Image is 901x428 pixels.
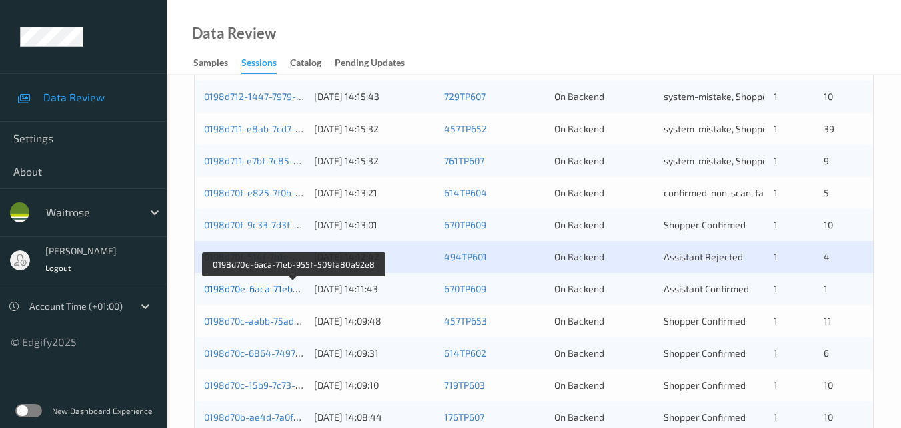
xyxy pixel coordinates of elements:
a: 494TP601 [444,251,487,262]
span: 4 [824,251,830,262]
span: 1 [774,379,778,391]
span: Shopper Confirmed [664,219,746,230]
div: [DATE] 14:13:01 [314,218,435,232]
div: [DATE] 14:15:32 [314,122,435,136]
div: On Backend [554,347,655,360]
div: On Backend [554,122,655,136]
span: 39 [824,123,834,134]
a: 457TP652 [444,123,487,134]
div: [DATE] 14:12:42 [314,250,435,264]
div: [DATE] 14:09:10 [314,379,435,392]
span: 1 [774,91,778,102]
a: 761TP607 [444,155,484,166]
span: 1 [774,155,778,166]
a: 0198d70b-ae4d-7a0f-91a0-00228708c8fd [204,411,384,423]
span: 11 [824,315,832,327]
a: 0198d711-e7bf-7c85-bc06-ddd9f8e91c68 [204,155,379,166]
a: 670TP609 [444,219,486,230]
a: 0198d70f-514f-7b1e-88fc-deae66e7f2b4 [204,251,379,262]
a: 0198d70c-15b9-7c73-a202-d2556739f633 [204,379,382,391]
div: Catalog [290,56,321,73]
span: 1 [774,347,778,359]
span: 1 [774,315,778,327]
div: On Backend [554,250,655,264]
div: On Backend [554,154,655,168]
span: Assistant Confirmed [664,283,749,294]
div: On Backend [554,90,655,103]
a: Samples [193,54,241,73]
span: 1 [774,187,778,198]
a: 719TP603 [444,379,485,391]
div: On Backend [554,379,655,392]
span: Shopper Confirmed [664,379,746,391]
span: 1 [824,283,828,294]
span: system-mistake, Shopper Confirmed, Unusual-Activity [664,91,891,102]
a: 176TP607 [444,411,484,423]
a: 670TP609 [444,283,486,294]
div: Samples [193,56,228,73]
a: 0198d70c-aabb-75ad-8426-511fe25f8b43 [204,315,383,327]
a: Catalog [290,54,335,73]
div: [DATE] 14:08:44 [314,411,435,424]
span: system-mistake, Shopper Confirmed, Unusual-Activity [664,123,891,134]
span: Shopper Confirmed [664,411,746,423]
span: system-mistake, Shopper Confirmed [664,155,818,166]
div: On Backend [554,186,655,200]
div: [DATE] 14:09:48 [314,314,435,328]
div: Data Review [192,27,276,40]
span: Shopper Confirmed [664,347,746,359]
span: 1 [774,123,778,134]
span: 5 [824,187,829,198]
span: 6 [824,347,829,359]
a: 0198d70f-9c33-7d3f-9cca-aea4a74636c8 [204,219,383,230]
div: Sessions [241,56,277,74]
span: 1 [774,411,778,423]
span: Assistant Rejected [664,251,743,262]
div: [DATE] 14:11:43 [314,282,435,296]
div: [DATE] 14:15:32 [314,154,435,168]
a: 0198d70f-e825-7f0b-9ea7-c856562a8c12 [204,187,383,198]
div: [DATE] 14:15:43 [314,90,435,103]
span: Shopper Confirmed [664,315,746,327]
div: [DATE] 14:09:31 [314,347,435,360]
a: 0198d70c-6864-7497-a6b2-86ed780b81ba [204,347,389,359]
span: 10 [824,219,833,230]
span: 1 [774,219,778,230]
div: On Backend [554,314,655,328]
div: On Backend [554,218,655,232]
span: 10 [824,379,833,391]
span: 1 [774,251,778,262]
a: 614TP604 [444,187,487,198]
a: 0198d70e-6aca-71eb-955f-509fa80a92e8 [204,283,383,294]
a: 0198d711-e8ab-7cd7-80e0-d50746071626 [204,123,383,134]
span: 9 [824,155,829,166]
a: 614TP602 [444,347,486,359]
a: Sessions [241,54,290,74]
span: 1 [774,283,778,294]
div: [DATE] 14:13:21 [314,186,435,200]
div: Pending Updates [335,56,405,73]
a: 729TP607 [444,91,486,102]
a: 457TP653 [444,315,487,327]
a: Pending Updates [335,54,418,73]
span: 10 [824,411,833,423]
div: On Backend [554,411,655,424]
span: 10 [824,91,833,102]
a: 0198d712-1447-7979-baac-c733d9be89eb [204,91,384,102]
div: On Backend [554,282,655,296]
